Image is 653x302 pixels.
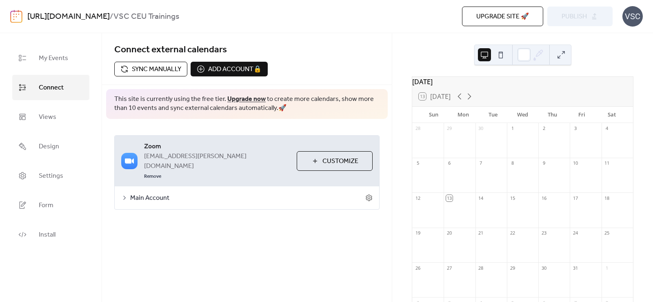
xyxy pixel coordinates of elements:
div: Wed [508,107,538,123]
span: Connect external calendars [114,41,227,59]
b: VSC CEU Trainings [113,9,179,25]
span: Upgrade site 🚀 [476,12,529,22]
span: Sync manually [132,65,181,74]
div: 13 [446,195,452,201]
span: Install [39,228,56,242]
span: Main Account [130,193,365,203]
div: 5 [415,160,421,166]
span: [EMAIL_ADDRESS][PERSON_NAME][DOMAIN_NAME] [144,152,290,171]
div: 29 [509,265,515,271]
a: Connect [12,75,89,100]
span: Remove [144,173,161,180]
img: zoom [121,153,138,169]
a: Install [12,222,89,247]
div: 1 [509,125,515,132]
div: 29 [446,125,452,132]
a: Design [12,134,89,159]
button: Upgrade site 🚀 [462,7,543,26]
button: Sync manually [114,62,187,76]
div: 31 [572,265,578,271]
div: 28 [478,265,484,271]
div: 19 [415,230,421,236]
div: 10 [572,160,578,166]
div: 14 [478,195,484,201]
div: [DATE] [412,77,633,87]
div: 15 [509,195,515,201]
div: 1 [604,265,610,271]
div: Fri [567,107,597,123]
span: Form [39,199,53,212]
div: 30 [541,265,547,271]
span: This site is currently using the free tier. to create more calendars, show more than 10 events an... [114,95,380,113]
div: 12 [415,195,421,201]
div: 6 [446,160,452,166]
span: Views [39,111,56,124]
button: Customize [297,151,373,171]
span: Customize [322,157,358,166]
span: My Events [39,52,68,65]
a: My Events [12,45,89,71]
div: 16 [541,195,547,201]
a: Settings [12,163,89,188]
div: 28 [415,125,421,132]
div: 7 [478,160,484,166]
div: 26 [415,265,421,271]
div: 23 [541,230,547,236]
div: Sun [419,107,449,123]
span: Design [39,140,59,153]
div: Mon [449,107,478,123]
div: 17 [572,195,578,201]
div: 4 [604,125,610,132]
span: Zoom [144,142,290,152]
a: Upgrade now [227,93,266,105]
a: Form [12,192,89,218]
div: VSC [622,6,643,27]
b: / [110,9,113,25]
div: 11 [604,160,610,166]
div: 21 [478,230,484,236]
div: 24 [572,230,578,236]
div: Sat [597,107,626,123]
div: 8 [509,160,515,166]
span: Connect [39,81,64,94]
div: Tue [478,107,508,123]
a: [URL][DOMAIN_NAME] [27,9,110,25]
img: logo [10,10,22,23]
div: 27 [446,265,452,271]
div: 25 [604,230,610,236]
div: 30 [478,125,484,132]
div: 18 [604,195,610,201]
div: Thu [538,107,567,123]
a: Views [12,104,89,130]
span: Settings [39,170,63,183]
div: 3 [572,125,578,132]
div: 2 [541,125,547,132]
div: 9 [541,160,547,166]
div: 22 [509,230,515,236]
div: 20 [446,230,452,236]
